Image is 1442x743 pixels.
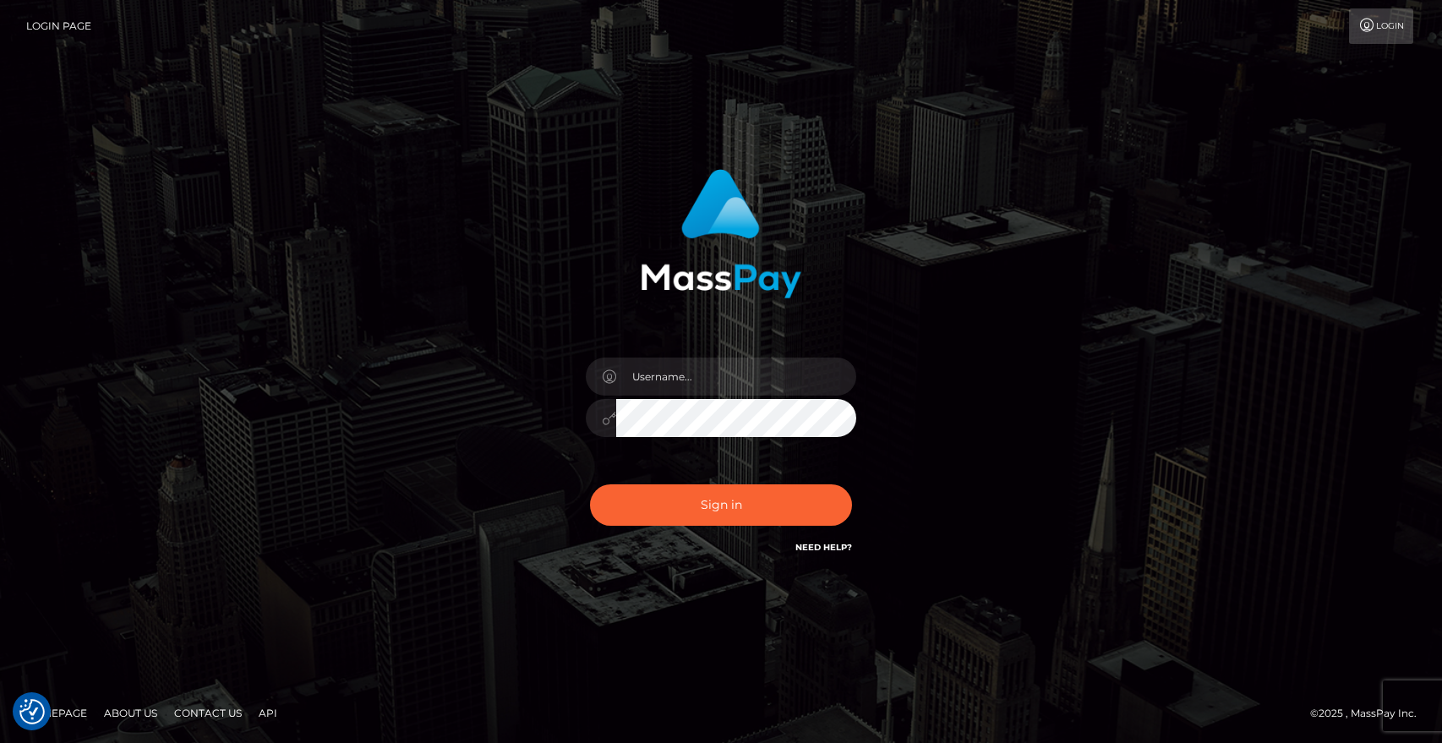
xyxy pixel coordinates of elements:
button: Sign in [590,484,852,526]
a: Contact Us [167,700,249,726]
a: Login Page [26,8,91,44]
a: Homepage [19,700,94,726]
a: API [252,700,284,726]
img: MassPay Login [641,169,801,298]
img: Revisit consent button [19,699,45,724]
div: © 2025 , MassPay Inc. [1310,704,1429,723]
a: Login [1349,8,1413,44]
input: Username... [616,358,856,396]
a: About Us [97,700,164,726]
button: Consent Preferences [19,699,45,724]
a: Need Help? [795,542,852,553]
